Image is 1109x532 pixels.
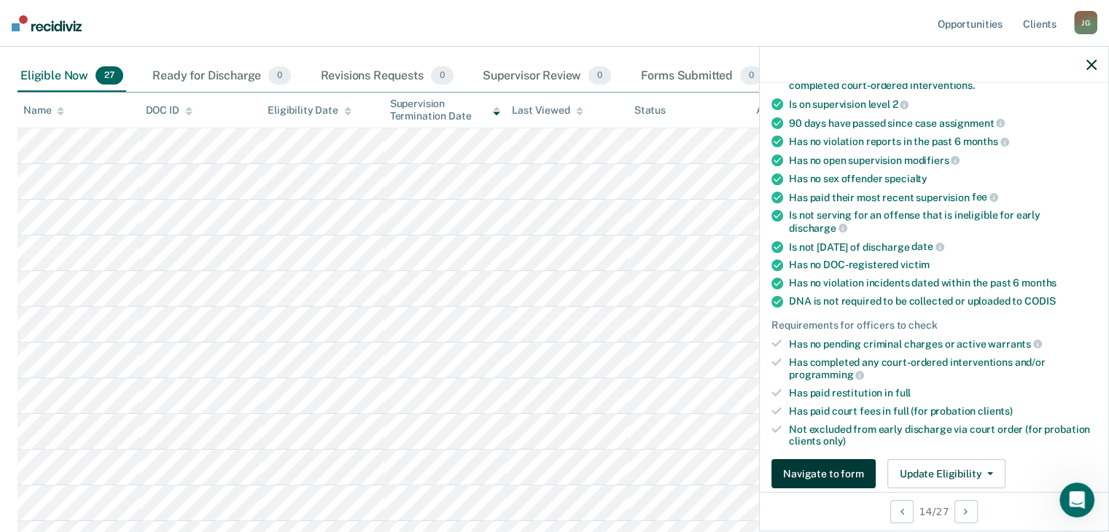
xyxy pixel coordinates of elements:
[789,295,1097,308] div: DNA is not required to be collected or uploaded to
[634,104,666,117] div: Status
[637,60,766,93] div: Forms Submitted
[911,240,943,252] span: date
[789,337,1097,351] div: Has no pending criminal charges or active
[23,104,64,117] div: Name
[823,435,846,447] span: only)
[789,191,1097,204] div: Has paid their most recent supervision
[954,500,978,523] button: Next Opportunity
[789,209,1097,234] div: Is not serving for an offense that is ineligible for early
[268,66,291,85] span: 0
[756,104,825,117] div: Assigned to
[789,259,1097,271] div: Has no DOC-registered
[740,66,763,85] span: 0
[887,459,1005,488] button: Update Eligibility
[900,259,930,270] span: victim
[512,104,583,117] div: Last Viewed
[895,387,911,399] span: full
[1024,295,1055,307] span: CODIS
[789,240,1097,254] div: Is not [DATE] of discharge
[12,15,82,31] img: Recidiviz
[972,191,998,203] span: fee
[939,117,1005,129] span: assignment
[588,66,611,85] span: 0
[789,423,1097,448] div: Not excluded from early discharge via court order (for probation clients
[96,66,123,85] span: 27
[17,60,126,93] div: Eligible Now
[789,277,1097,289] div: Has no violation incidents dated within the past 6
[1059,482,1094,517] iframe: Intercom live chat
[431,66,454,85] span: 0
[789,117,1097,130] div: 90 days have passed since case
[789,405,1097,418] div: Has paid court fees in full (for probation
[149,60,294,93] div: Ready for Discharge
[789,369,864,380] span: programming
[789,222,847,234] span: discharge
[771,319,1097,332] div: Requirements for officers to check
[988,338,1042,350] span: warrants
[1074,11,1097,34] div: J G
[789,173,1097,185] div: Has no sex offender
[890,500,914,523] button: Previous Opportunity
[789,135,1097,148] div: Has no violation reports in the past 6
[892,98,909,110] span: 2
[771,459,882,488] a: Navigate to form link
[268,104,351,117] div: Eligibility Date
[760,492,1108,531] div: 14 / 27
[978,405,1013,417] span: clients)
[789,356,1097,381] div: Has completed any court-ordered interventions and/or
[146,104,192,117] div: DOC ID
[771,459,876,488] button: Navigate to form
[390,98,501,122] div: Supervision Termination Date
[904,154,960,166] span: modifiers
[789,154,1097,167] div: Has no open supervision
[480,60,615,93] div: Supervisor Review
[963,136,1009,147] span: months
[789,387,1097,399] div: Has paid restitution in
[317,60,456,93] div: Revisions Requests
[884,173,927,184] span: specialty
[789,98,1097,111] div: Is on supervision level
[1022,277,1057,289] span: months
